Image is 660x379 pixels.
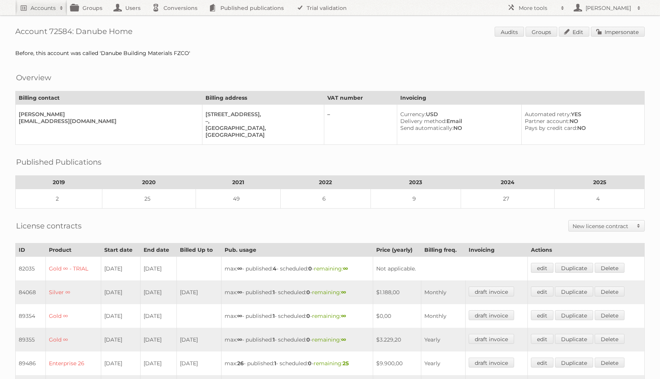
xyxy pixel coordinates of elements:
[273,289,275,296] strong: 1
[16,280,46,304] td: 84068
[102,176,196,189] th: 2020
[280,189,370,209] td: 6
[306,289,310,296] strong: 0
[595,287,624,296] a: Delete
[222,304,373,328] td: max: - published: - scheduled: -
[46,243,101,257] th: Product
[324,105,397,145] td: –
[324,91,397,105] th: VAT number
[397,91,645,105] th: Invoicing
[205,125,318,131] div: [GEOGRAPHIC_DATA],
[370,189,461,209] td: 9
[400,111,515,118] div: USD
[555,334,593,344] a: Duplicate
[177,328,222,351] td: [DATE]
[274,360,276,367] strong: 1
[273,313,275,319] strong: 1
[341,336,346,343] strong: ∞
[633,220,644,231] span: Toggle
[525,111,571,118] span: Automated retry:
[46,257,101,281] td: Gold ∞ - TRIAL
[341,289,346,296] strong: ∞
[400,125,515,131] div: NO
[15,27,645,38] h1: Account 72584: Danube Home
[15,50,645,57] div: Before, this account was called 'Danube Building Materials FZCO'
[222,328,373,351] td: max: - published: - scheduled: -
[555,287,593,296] a: Duplicate
[16,351,46,375] td: 89486
[202,91,324,105] th: Billing address
[19,118,196,125] div: [EMAIL_ADDRESS][DOMAIN_NAME]
[101,257,141,281] td: [DATE]
[237,265,242,272] strong: ∞
[469,358,514,368] a: draft invoice
[16,176,102,189] th: 2019
[591,27,645,37] a: Impersonate
[373,304,421,328] td: $0,00
[469,334,514,344] a: draft invoice
[101,280,141,304] td: [DATE]
[237,289,242,296] strong: ∞
[16,220,82,232] h2: License contracts
[555,263,593,273] a: Duplicate
[312,313,346,319] span: remaining:
[573,222,633,230] h2: New license contract
[526,27,557,37] a: Groups
[222,351,373,375] td: max: - published: - scheduled: -
[421,304,466,328] td: Monthly
[531,358,553,368] a: edit
[273,336,275,343] strong: 1
[584,4,633,12] h2: [PERSON_NAME]
[559,27,589,37] a: Edit
[525,118,569,125] span: Partner account:
[237,313,242,319] strong: ∞
[16,328,46,351] td: 89355
[461,176,554,189] th: 2024
[205,131,318,138] div: [GEOGRAPHIC_DATA]
[141,304,177,328] td: [DATE]
[421,280,466,304] td: Monthly
[531,263,553,273] a: edit
[101,351,141,375] td: [DATE]
[196,189,280,209] td: 49
[373,257,528,281] td: Not applicable.
[531,310,553,320] a: edit
[469,287,514,296] a: draft invoice
[461,189,554,209] td: 27
[308,265,312,272] strong: 0
[141,257,177,281] td: [DATE]
[555,189,645,209] td: 4
[101,328,141,351] td: [DATE]
[16,156,102,168] h2: Published Publications
[495,27,524,37] a: Audits
[102,189,196,209] td: 25
[373,243,421,257] th: Price (yearly)
[400,111,426,118] span: Currency:
[31,4,56,12] h2: Accounts
[531,287,553,296] a: edit
[101,304,141,328] td: [DATE]
[555,310,593,320] a: Duplicate
[177,351,222,375] td: [DATE]
[314,265,348,272] span: remaining:
[595,263,624,273] a: Delete
[177,243,222,257] th: Billed Up to
[569,220,644,231] a: New license contract
[555,358,593,368] a: Duplicate
[373,351,421,375] td: $9.900,00
[525,125,577,131] span: Pays by credit card:
[16,304,46,328] td: 89354
[595,358,624,368] a: Delete
[306,336,310,343] strong: 0
[19,111,196,118] div: [PERSON_NAME]
[308,360,312,367] strong: 0
[555,176,645,189] th: 2025
[525,118,638,125] div: NO
[469,310,514,320] a: draft invoice
[222,243,373,257] th: Pub. usage
[343,360,349,367] strong: 25
[273,265,277,272] strong: 4
[421,328,466,351] td: Yearly
[205,118,318,125] div: –,
[16,91,202,105] th: Billing contact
